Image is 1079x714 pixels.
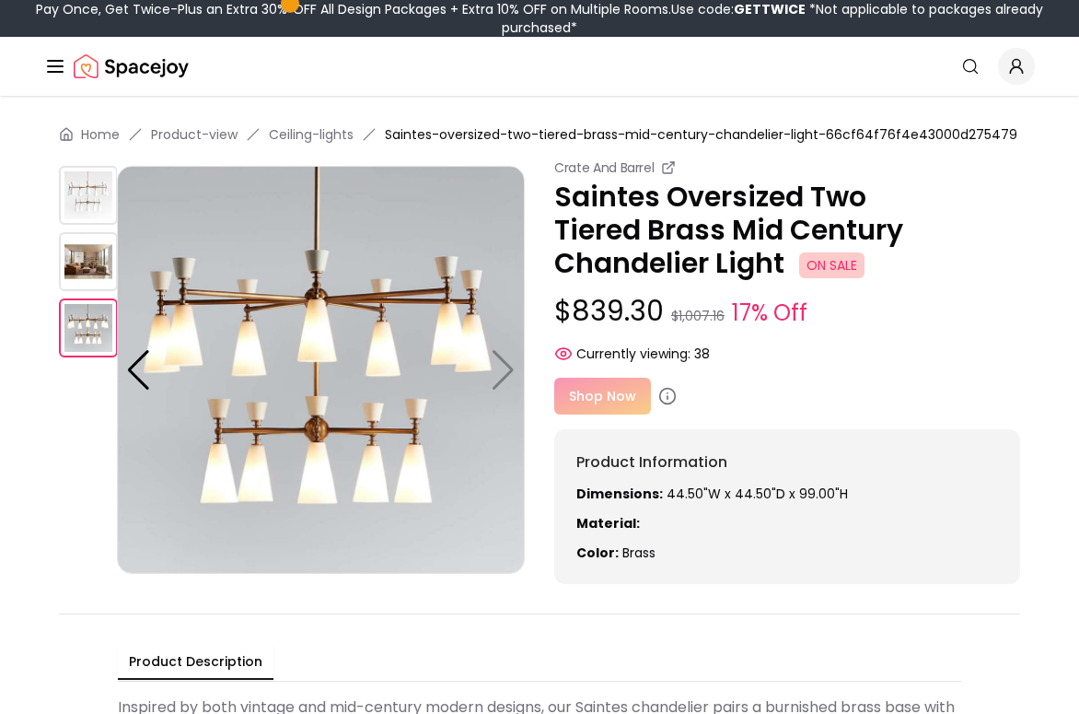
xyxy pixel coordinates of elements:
img: https://storage.googleapis.com/spacejoy-main/assets/66cf64f76f4e43000d275479/product_1_p6djbn9e25ek [59,232,118,291]
strong: Color: [576,544,619,562]
span: ON SALE [799,252,864,278]
span: Currently viewing: [576,345,690,363]
p: $839.30 [554,295,1020,330]
nav: Global [44,37,1035,96]
a: Ceiling-lights [269,125,354,144]
img: Spacejoy Logo [74,48,189,85]
a: Home [81,125,120,144]
img: https://storage.googleapis.com/spacejoy-main/assets/66cf64f76f4e43000d275479/product_2_2pfnkp855nc [59,298,118,357]
strong: Material: [576,514,640,533]
p: 44.50"W x 44.50"D x 99.00"H [576,485,998,503]
h6: Product Information [576,451,998,474]
span: brass [622,544,656,562]
img: https://storage.googleapis.com/spacejoy-main/assets/66cf64f76f4e43000d275479/product_2_2pfnkp855nc [117,166,525,574]
img: https://storage.googleapis.com/spacejoy-main/assets/66cf64f76f4e43000d275479/product_0_hg86eg3680pj [59,166,118,225]
a: Product-view [151,125,238,144]
strong: Dimensions: [576,485,663,503]
small: 17% Off [732,297,807,330]
nav: breadcrumb [59,125,1020,144]
p: Saintes Oversized Two Tiered Brass Mid Century Chandelier Light [554,181,1020,280]
button: Product Description [118,645,273,680]
a: Spacejoy [74,48,189,85]
span: 38 [694,345,710,363]
small: $1,007.16 [671,307,725,325]
small: Crate And Barrel [554,158,654,177]
span: Saintes-oversized-two-tiered-brass-mid-century-chandelier-light-66cf64f76f4e43000d275479 [385,125,1017,144]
